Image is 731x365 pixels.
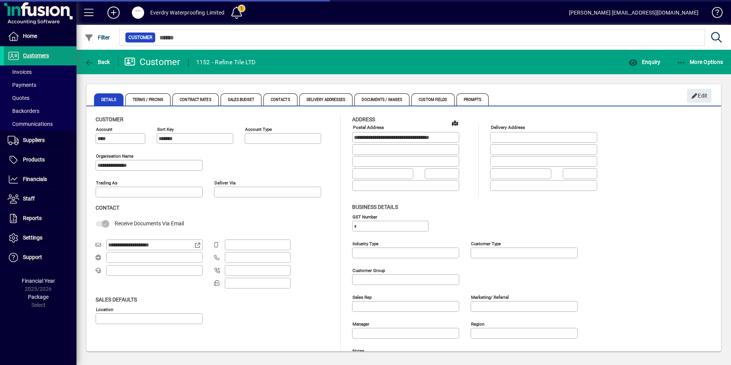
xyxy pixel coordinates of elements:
div: Customer [124,56,180,68]
span: Backorders [8,108,39,114]
span: Contact [96,205,119,211]
mat-label: Deliver via [214,180,236,186]
span: Quotes [8,95,29,101]
mat-label: Manager [353,321,369,326]
a: Staff [4,189,76,209]
span: Sales defaults [96,297,137,303]
button: Back [83,55,112,69]
span: Reports [23,215,42,221]
span: Products [23,156,45,163]
button: More Options [675,55,725,69]
span: Staff [23,196,35,202]
div: [PERSON_NAME] [EMAIL_ADDRESS][DOMAIN_NAME] [569,7,699,19]
span: Documents / Images [354,93,409,106]
a: Reports [4,209,76,228]
mat-label: Account Type [245,127,272,132]
mat-label: Organisation name [96,153,133,159]
span: Custom Fields [411,93,454,106]
span: Customer [128,34,152,41]
button: Add [101,6,126,20]
span: Customers [23,52,49,59]
span: Contacts [263,93,297,106]
span: Payments [8,82,36,88]
span: Filter [84,34,110,41]
span: Back [84,59,110,65]
span: Home [23,33,37,39]
span: Enquiry [629,59,660,65]
span: Contract Rates [172,93,218,106]
button: Profile [126,6,150,20]
a: Quotes [4,91,76,104]
span: Receive Documents Via Email [115,220,184,226]
a: Support [4,248,76,267]
span: Invoices [8,69,32,75]
mat-label: Customer group [353,267,385,273]
a: Home [4,27,76,46]
span: Settings [23,235,42,241]
div: 1152 - Refine Tile LTD [196,56,256,68]
button: Enquiry [627,55,662,69]
a: Payments [4,78,76,91]
mat-label: Sort key [157,127,174,132]
mat-label: Account [96,127,112,132]
a: Settings [4,228,76,248]
span: Details [94,93,123,106]
span: Edit [691,90,708,102]
span: Sales Budget [221,93,262,106]
span: Address [352,116,375,122]
a: Invoices [4,65,76,78]
span: Business details [352,204,398,210]
span: Financial Year [22,278,55,284]
mat-label: Industry type [353,241,378,246]
span: Customer [96,116,123,122]
mat-label: Location [96,306,113,312]
button: Edit [687,89,712,103]
button: Filter [83,31,112,44]
span: Communications [8,121,53,127]
div: Everdry Waterproofing Limited [150,7,224,19]
mat-label: GST Number [353,214,377,219]
span: Suppliers [23,137,45,143]
a: Financials [4,170,76,189]
a: Knowledge Base [706,2,721,26]
span: Package [28,294,49,300]
a: Communications [4,117,76,130]
mat-label: Notes [353,348,364,353]
mat-label: Trading as [96,180,117,186]
app-page-header-button: Back [76,55,119,69]
span: More Options [677,59,723,65]
span: Support [23,254,42,260]
mat-label: Region [471,321,484,326]
mat-label: Marketing/ Referral [471,294,509,300]
mat-label: Sales rep [353,294,372,300]
a: Products [4,150,76,169]
span: Financials [23,176,47,182]
span: Terms / Pricing [125,93,171,106]
a: Backorders [4,104,76,117]
a: View on map [449,117,461,129]
a: Suppliers [4,131,76,150]
span: Prompts [456,93,489,106]
span: Delivery Addresses [299,93,353,106]
mat-label: Customer type [471,241,501,246]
